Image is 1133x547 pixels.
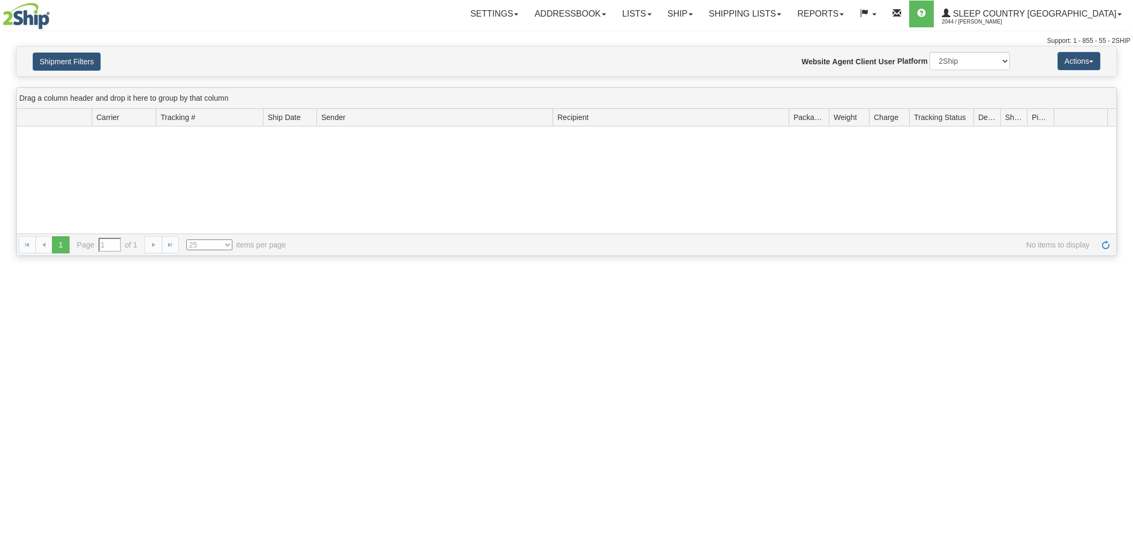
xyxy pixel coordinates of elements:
label: User [879,56,895,67]
span: Ship Date [268,112,300,123]
a: Reports [789,1,852,27]
a: Shipping lists [701,1,789,27]
span: Shipment Issues [1005,112,1023,123]
span: Pickup Status [1032,112,1049,123]
a: Sleep Country [GEOGRAPHIC_DATA] 2044 / [PERSON_NAME] [934,1,1130,27]
a: Ship [660,1,701,27]
img: logo2044.jpg [3,3,50,29]
div: Support: 1 - 855 - 55 - 2SHIP [3,36,1130,46]
span: 1 [52,236,69,253]
label: Client [856,56,877,67]
span: Carrier [96,112,119,123]
button: Actions [1058,52,1100,70]
span: Weight [834,112,857,123]
div: grid grouping header [17,88,1116,109]
a: Addressbook [526,1,614,27]
span: Page of 1 [77,238,138,252]
span: Packages [794,112,825,123]
span: 2044 / [PERSON_NAME] [942,17,1022,27]
span: Charge [874,112,898,123]
span: Tracking # [161,112,195,123]
span: Delivery Status [978,112,996,123]
span: Sleep Country [GEOGRAPHIC_DATA] [950,9,1116,18]
a: Lists [614,1,659,27]
span: Recipient [557,112,588,123]
a: Refresh [1097,236,1114,253]
span: Tracking Status [914,112,966,123]
span: No items to display [301,239,1090,250]
button: Shipment Filters [33,53,101,71]
label: Platform [897,56,928,66]
a: Settings [462,1,526,27]
span: items per page [186,239,286,250]
label: Agent [832,56,853,67]
span: Sender [321,112,345,123]
label: Website [802,56,830,67]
